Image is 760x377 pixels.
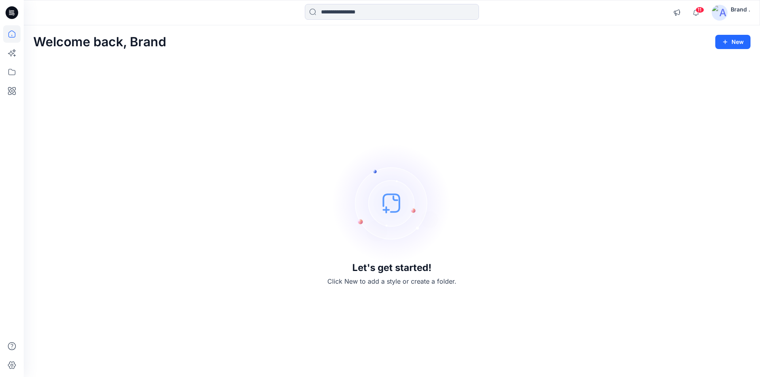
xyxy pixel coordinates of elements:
h3: Let's get started! [352,262,431,273]
div: Brand . [731,5,750,14]
img: empty-state-image.svg [332,144,451,262]
span: 11 [695,7,704,13]
p: Click New to add a style or create a folder. [327,277,456,286]
h2: Welcome back, Brand [33,35,166,49]
button: New [715,35,750,49]
img: avatar [712,5,728,21]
